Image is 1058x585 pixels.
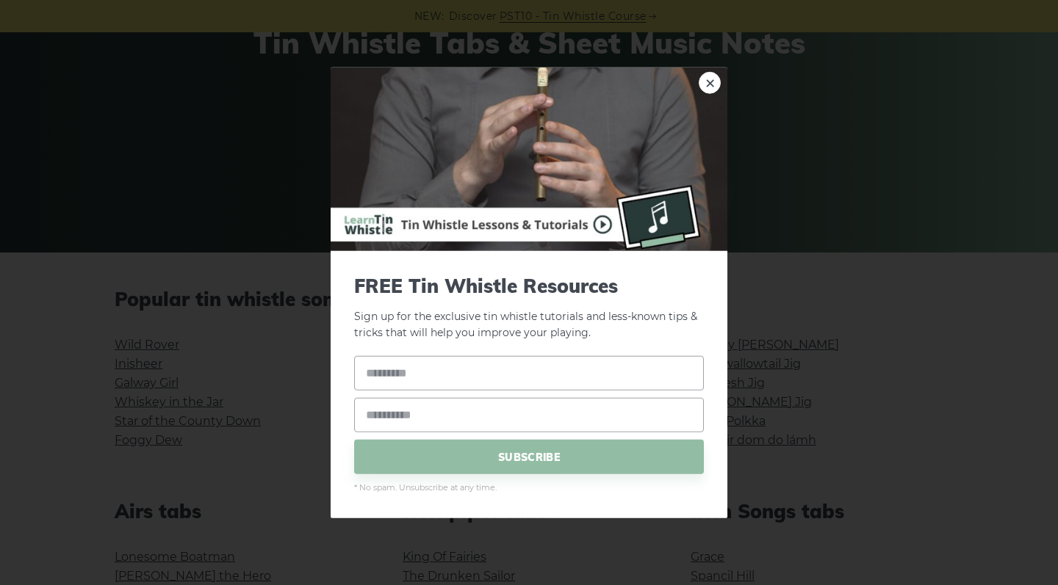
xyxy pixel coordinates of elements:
[354,274,704,341] p: Sign up for the exclusive tin whistle tutorials and less-known tips & tricks that will help you i...
[354,482,704,495] span: * No spam. Unsubscribe at any time.
[331,67,727,250] img: Tin Whistle Buying Guide Preview
[354,440,704,474] span: SUBSCRIBE
[354,274,704,297] span: FREE Tin Whistle Resources
[699,71,721,93] a: ×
